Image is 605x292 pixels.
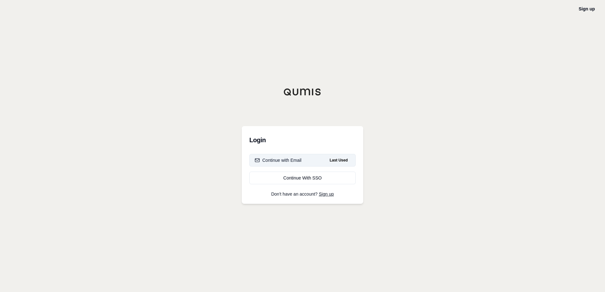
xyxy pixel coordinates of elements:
[249,154,356,167] button: Continue with EmailLast Used
[255,175,350,181] div: Continue With SSO
[319,192,334,197] a: Sign up
[579,6,595,11] a: Sign up
[249,134,356,146] h3: Login
[327,156,350,164] span: Last Used
[284,88,321,96] img: Qumis
[249,192,356,196] p: Don't have an account?
[249,172,356,184] a: Continue With SSO
[255,157,302,163] div: Continue with Email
